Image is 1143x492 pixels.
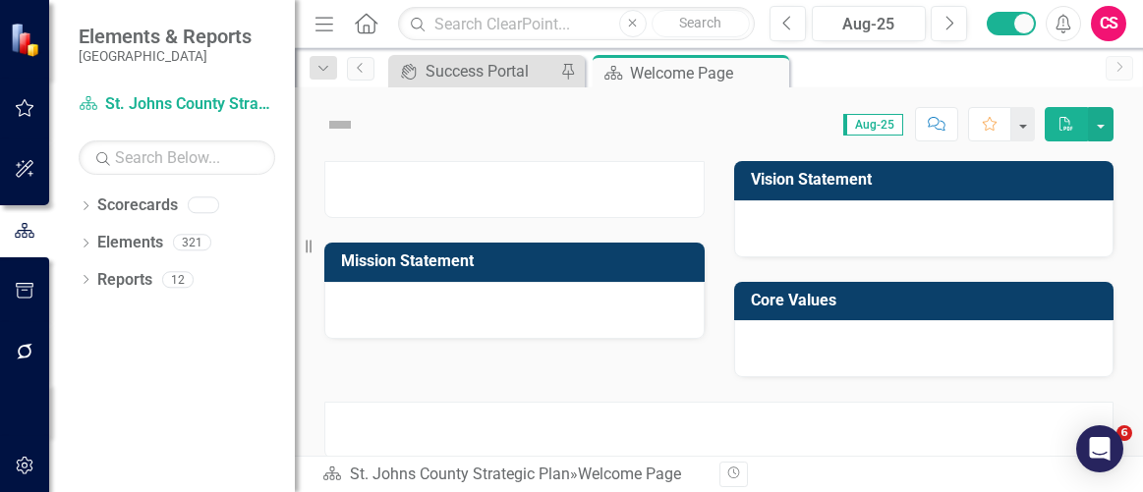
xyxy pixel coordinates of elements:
span: Search [679,15,721,30]
span: Elements & Reports [79,25,252,48]
img: Not Defined [324,109,356,140]
h3: Core Values [751,292,1105,309]
input: Search ClearPoint... [398,7,755,41]
div: Open Intercom Messenger [1076,425,1123,472]
a: Scorecards [97,194,178,217]
div: Welcome Page [630,61,784,85]
button: Search [652,10,750,37]
div: » [322,464,705,486]
div: Welcome Page [578,465,681,483]
div: Aug-25 [819,13,919,36]
div: 12 [162,271,194,288]
button: CS [1091,6,1126,41]
a: St. Johns County Strategic Plan [350,465,570,483]
h3: Mission Statement [341,252,695,270]
a: Elements [97,232,163,254]
h3: Vision Statement [751,171,1105,189]
div: 321 [173,235,211,251]
input: Search Below... [79,140,275,175]
a: Success Portal [393,59,555,83]
span: Aug-25 [843,114,903,136]
a: St. Johns County Strategic Plan [79,93,275,116]
span: 6 [1116,425,1132,441]
small: [GEOGRAPHIC_DATA] [79,48,252,64]
button: Aug-25 [812,6,926,41]
a: Reports [97,269,152,292]
div: Success Portal [426,59,555,83]
img: ClearPoint Strategy [10,22,44,56]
